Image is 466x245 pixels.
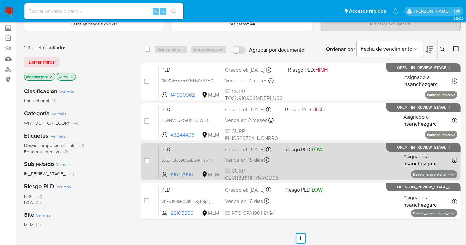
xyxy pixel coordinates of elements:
[414,8,452,14] p: nancy.sanchezgarcia@mercadolibre.com.mx
[162,8,164,14] span: s
[454,8,461,15] a: Salir
[153,8,159,14] span: Alt
[453,16,463,21] span: 3.160.1
[167,7,181,16] button: search-icon
[393,8,398,14] a: Notificaciones
[24,7,183,16] input: Buscar usuario o caso...
[349,8,386,15] span: Accesos rápidos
